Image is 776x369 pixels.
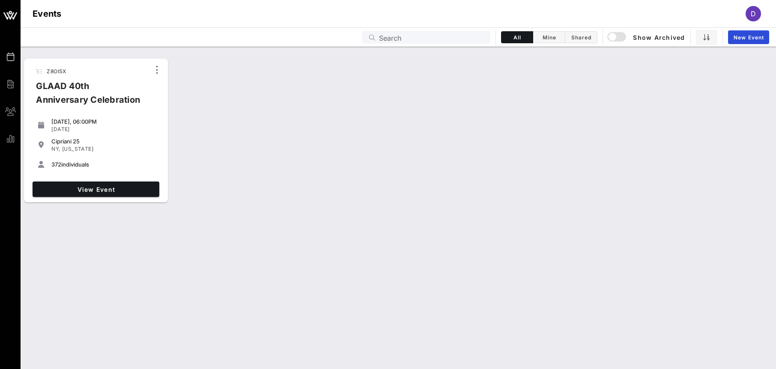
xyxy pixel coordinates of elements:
button: Mine [533,31,565,43]
a: New Event [728,30,769,44]
div: individuals [51,161,156,168]
button: Show Archived [608,30,685,45]
span: Z8OISX [47,68,66,74]
button: All [501,31,533,43]
span: 372 [51,161,61,168]
span: Show Archived [609,32,685,42]
span: New Event [733,34,764,41]
div: [DATE] [51,126,156,133]
div: Cipriani 25 [51,138,156,145]
div: GLAAD 40th Anniversary Celebration [29,79,150,113]
span: D [751,9,756,18]
a: View Event [33,182,159,197]
span: Shared [570,34,592,41]
div: [DATE], 06:00PM [51,118,156,125]
button: Shared [565,31,597,43]
h1: Events [33,7,62,21]
span: Mine [538,34,560,41]
div: D [746,6,761,21]
span: [US_STATE] [62,146,93,152]
span: View Event [36,186,156,193]
span: All [507,34,528,41]
span: NY, [51,146,60,152]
